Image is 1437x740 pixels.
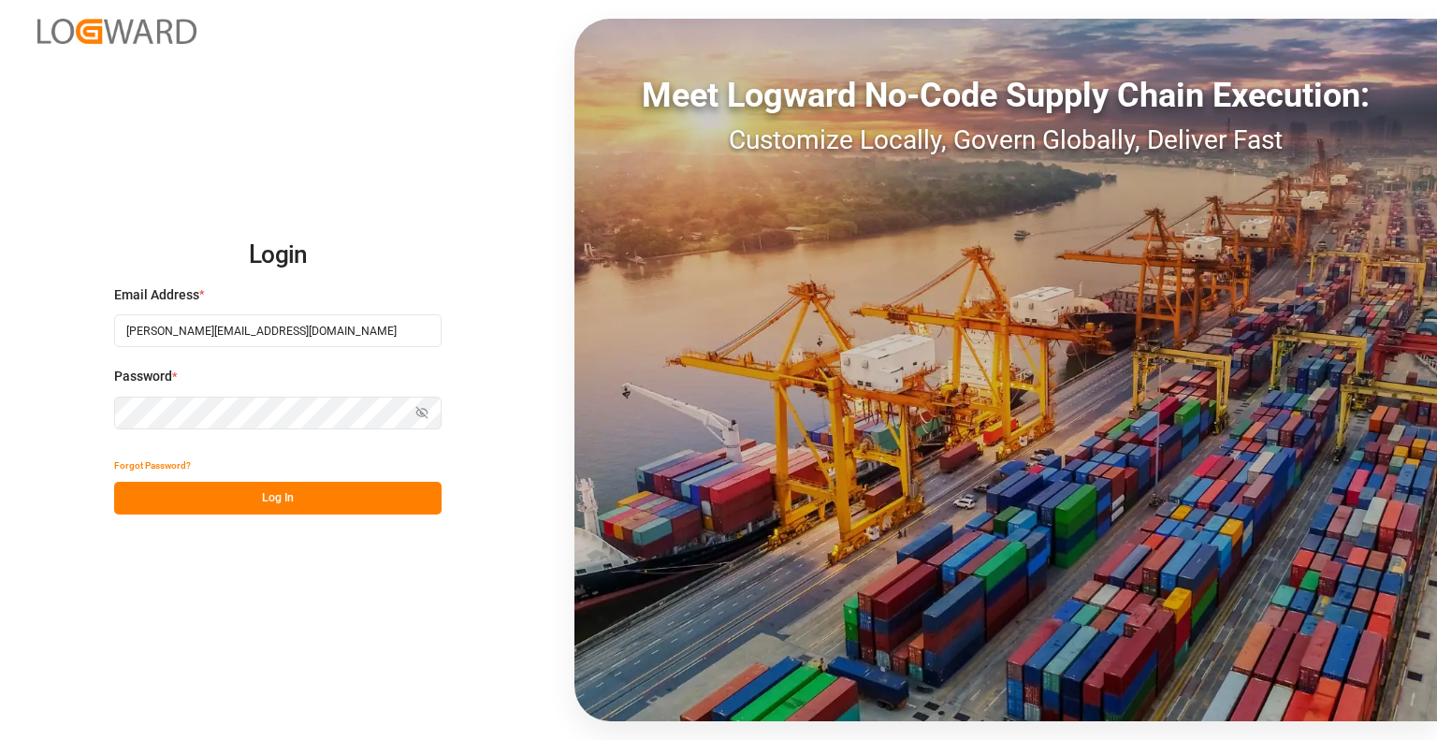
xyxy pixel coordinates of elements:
button: Forgot Password? [114,449,191,482]
span: Password [114,367,172,386]
img: Logward_new_orange.png [37,19,196,44]
h2: Login [114,225,442,285]
button: Log In [114,482,442,515]
input: Enter your email [114,314,442,347]
span: Email Address [114,285,199,305]
div: Meet Logward No-Code Supply Chain Execution: [574,70,1437,121]
div: Customize Locally, Govern Globally, Deliver Fast [574,121,1437,160]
